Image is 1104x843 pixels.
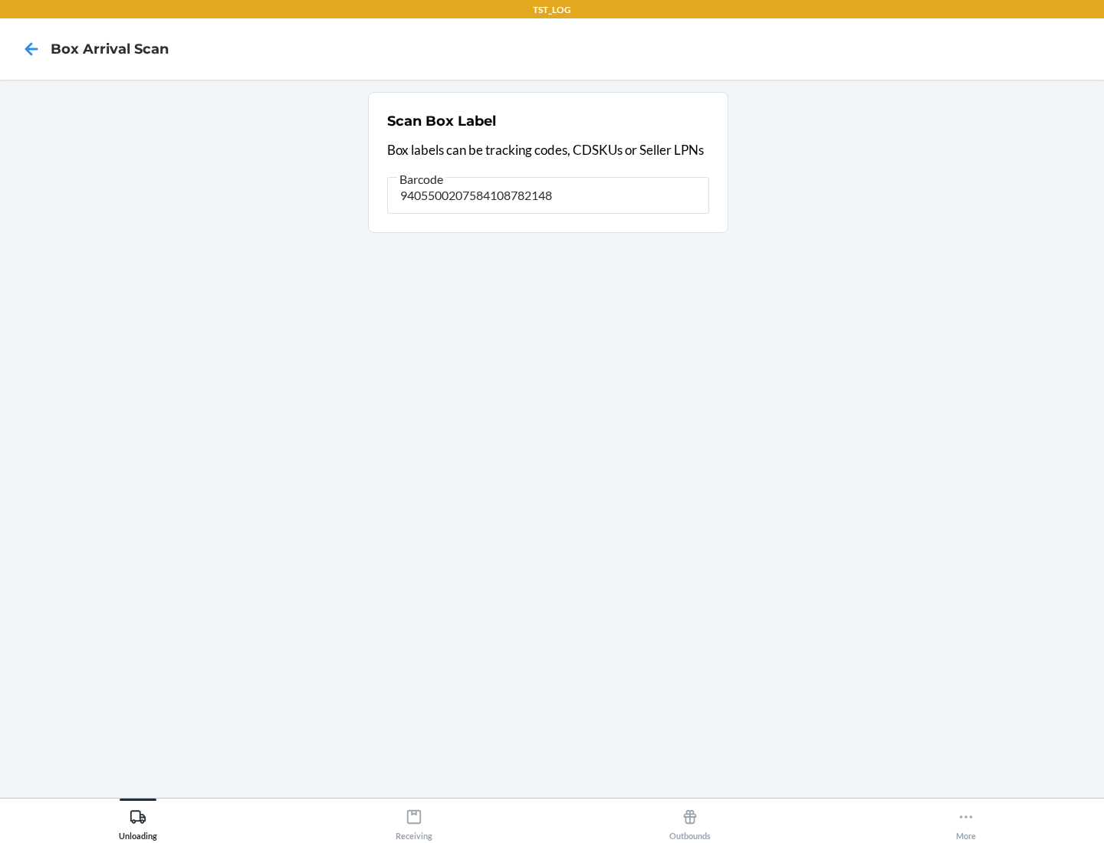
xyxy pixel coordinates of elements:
[387,111,496,131] h2: Scan Box Label
[119,802,157,841] div: Unloading
[396,802,432,841] div: Receiving
[387,140,709,160] p: Box labels can be tracking codes, CDSKUs or Seller LPNs
[276,799,552,841] button: Receiving
[387,177,709,214] input: Barcode
[51,39,169,59] h4: Box Arrival Scan
[669,802,711,841] div: Outbounds
[828,799,1104,841] button: More
[956,802,976,841] div: More
[397,172,445,187] span: Barcode
[552,799,828,841] button: Outbounds
[533,3,571,17] p: TST_LOG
